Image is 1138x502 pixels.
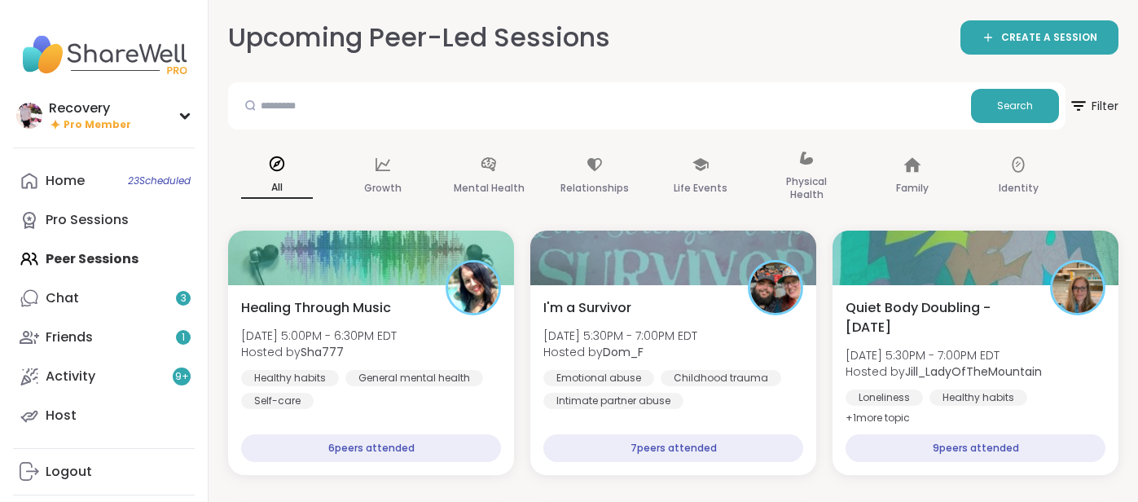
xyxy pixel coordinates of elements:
div: Friends [46,328,93,346]
span: Filter [1069,86,1118,125]
span: 3 [181,292,187,306]
div: Healthy habits [929,390,1027,406]
img: Dom_F [750,262,801,313]
div: Home [46,172,85,190]
span: CREATE A SESSION [1001,31,1097,45]
a: Pro Sessions [13,200,195,240]
img: Recovery [16,103,42,129]
span: [DATE] 5:30PM - 7:00PM EDT [543,328,697,344]
b: Sha777 [301,344,344,360]
div: 9 peers attended [846,434,1105,462]
a: Activity9+ [13,357,195,396]
img: ShareWell Nav Logo [13,26,195,83]
a: Chat3 [13,279,195,318]
b: Jill_LadyOfTheMountain [905,363,1042,380]
a: Logout [13,452,195,491]
span: 1 [182,331,185,345]
img: Sha777 [448,262,499,313]
span: Hosted by [241,344,397,360]
span: 9 + [175,370,189,384]
div: Childhood trauma [661,370,781,386]
img: Jill_LadyOfTheMountain [1052,262,1103,313]
p: All [241,178,313,199]
div: Intimate partner abuse [543,393,683,409]
span: Healing Through Music [241,298,391,318]
span: [DATE] 5:00PM - 6:30PM EDT [241,328,397,344]
p: Mental Health [454,178,525,198]
div: Emotional abuse [543,370,654,386]
div: Self-care [241,393,314,409]
span: I'm a Survivor [543,298,631,318]
a: Home23Scheduled [13,161,195,200]
h2: Upcoming Peer-Led Sessions [228,20,610,56]
a: Friends1 [13,318,195,357]
span: Quiet Body Doubling -[DATE] [846,298,1032,337]
div: Logout [46,463,92,481]
div: 7 peers attended [543,434,803,462]
span: Hosted by [846,363,1042,380]
div: 6 peers attended [241,434,501,462]
div: Recovery [49,99,131,117]
p: Growth [364,178,402,198]
b: Dom_F [603,344,644,360]
p: Relationships [560,178,629,198]
div: Activity [46,368,95,385]
p: Family [896,178,929,198]
p: Life Events [674,178,727,198]
div: Loneliness [846,390,923,406]
span: 23 Scheduled [128,174,191,187]
span: Search [997,99,1033,113]
div: Healthy habits [241,370,339,386]
div: Host [46,407,77,425]
p: Physical Health [771,172,842,205]
div: Pro Sessions [46,211,129,229]
span: Hosted by [543,344,697,360]
p: Identity [999,178,1039,198]
span: [DATE] 5:30PM - 7:00PM EDT [846,347,1042,363]
button: Search [971,89,1059,123]
span: Pro Member [64,118,131,132]
a: CREATE A SESSION [960,20,1118,55]
div: General mental health [345,370,483,386]
button: Filter [1069,82,1118,130]
div: Chat [46,289,79,307]
a: Host [13,396,195,435]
